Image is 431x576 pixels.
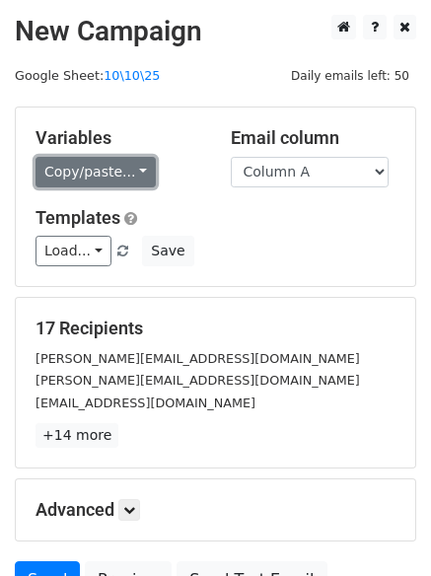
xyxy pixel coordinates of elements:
[284,65,416,87] span: Daily emails left: 50
[36,351,360,366] small: [PERSON_NAME][EMAIL_ADDRESS][DOMAIN_NAME]
[36,499,395,521] h5: Advanced
[142,236,193,266] button: Save
[15,15,416,48] h2: New Campaign
[332,481,431,576] iframe: Chat Widget
[231,127,396,149] h5: Email column
[36,127,201,149] h5: Variables
[36,423,118,448] a: +14 more
[36,373,360,388] small: [PERSON_NAME][EMAIL_ADDRESS][DOMAIN_NAME]
[36,157,156,187] a: Copy/paste...
[104,68,160,83] a: 10\10\25
[284,68,416,83] a: Daily emails left: 50
[15,68,160,83] small: Google Sheet:
[36,207,120,228] a: Templates
[36,318,395,339] h5: 17 Recipients
[36,396,255,410] small: [EMAIL_ADDRESS][DOMAIN_NAME]
[36,236,111,266] a: Load...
